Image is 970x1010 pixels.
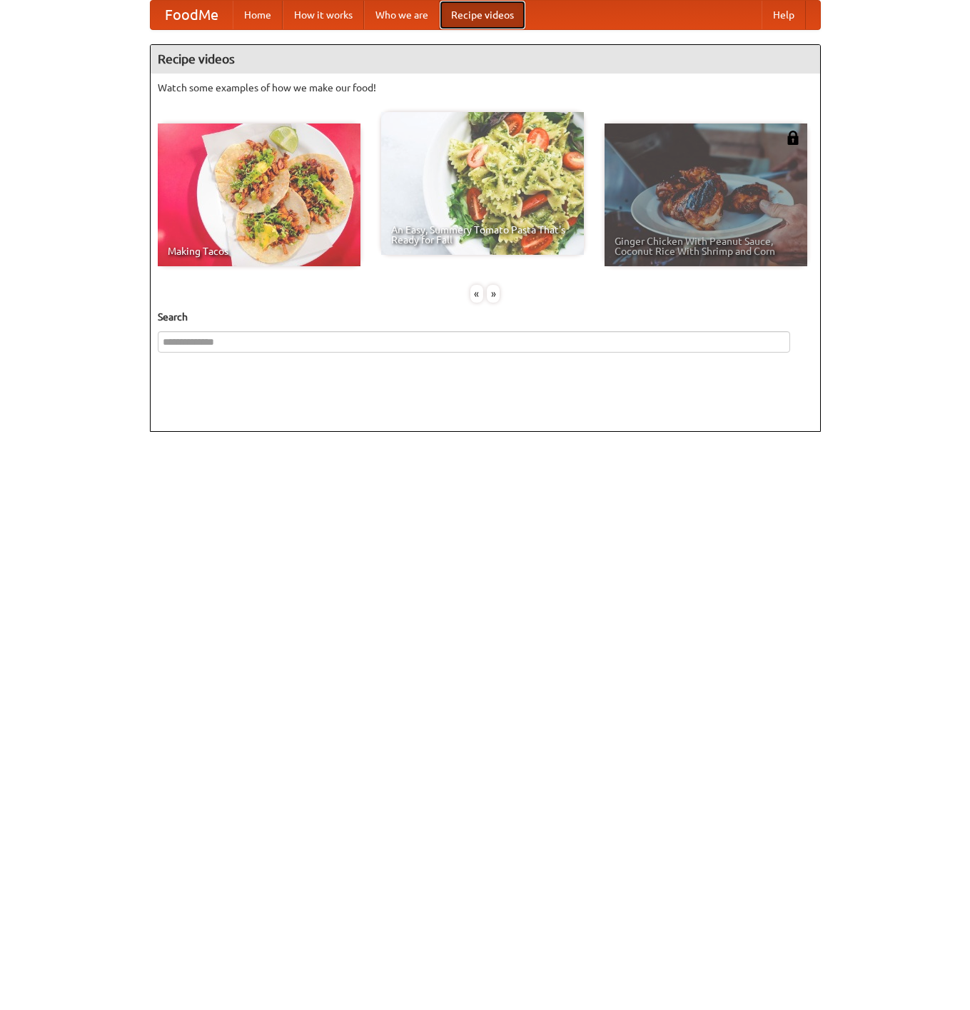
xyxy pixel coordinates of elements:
a: Who we are [364,1,440,29]
a: FoodMe [151,1,233,29]
a: Recipe videos [440,1,525,29]
span: Making Tacos [168,246,350,256]
a: Home [233,1,283,29]
h5: Search [158,310,813,324]
a: Help [762,1,806,29]
a: Making Tacos [158,123,360,266]
a: An Easy, Summery Tomato Pasta That's Ready for Fall [381,112,584,255]
p: Watch some examples of how we make our food! [158,81,813,95]
div: » [487,285,500,303]
div: « [470,285,483,303]
img: 483408.png [786,131,800,145]
span: An Easy, Summery Tomato Pasta That's Ready for Fall [391,225,574,245]
a: How it works [283,1,364,29]
h4: Recipe videos [151,45,820,74]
